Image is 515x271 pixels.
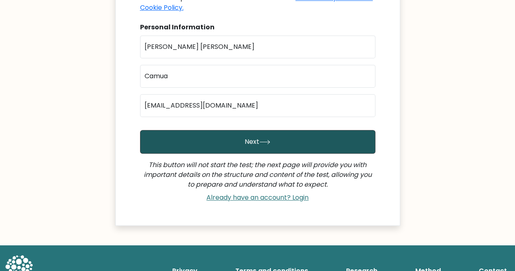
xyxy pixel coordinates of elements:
[144,160,372,189] i: This button will not start the test; the next page will provide you with important details on the...
[140,94,375,117] input: Email
[140,35,375,58] input: First name
[203,193,312,202] a: Already have an account? Login
[140,65,375,88] input: Last name
[140,22,375,32] div: Personal Information
[140,130,375,154] button: Next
